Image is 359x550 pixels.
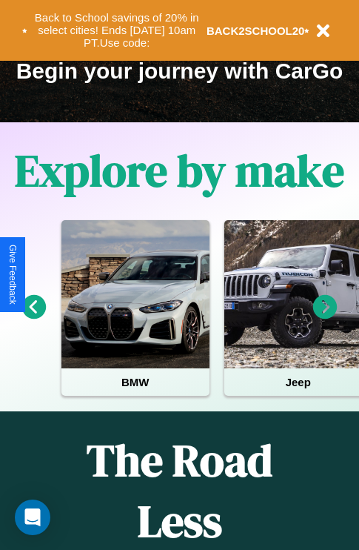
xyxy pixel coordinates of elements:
div: Open Intercom Messenger [15,500,50,535]
div: Give Feedback [7,245,18,305]
h1: Explore by make [15,140,344,201]
h4: BMW [61,368,209,396]
b: BACK2SCHOOL20 [207,24,305,37]
button: Back to School savings of 20% in select cities! Ends [DATE] 10am PT.Use code: [27,7,207,53]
